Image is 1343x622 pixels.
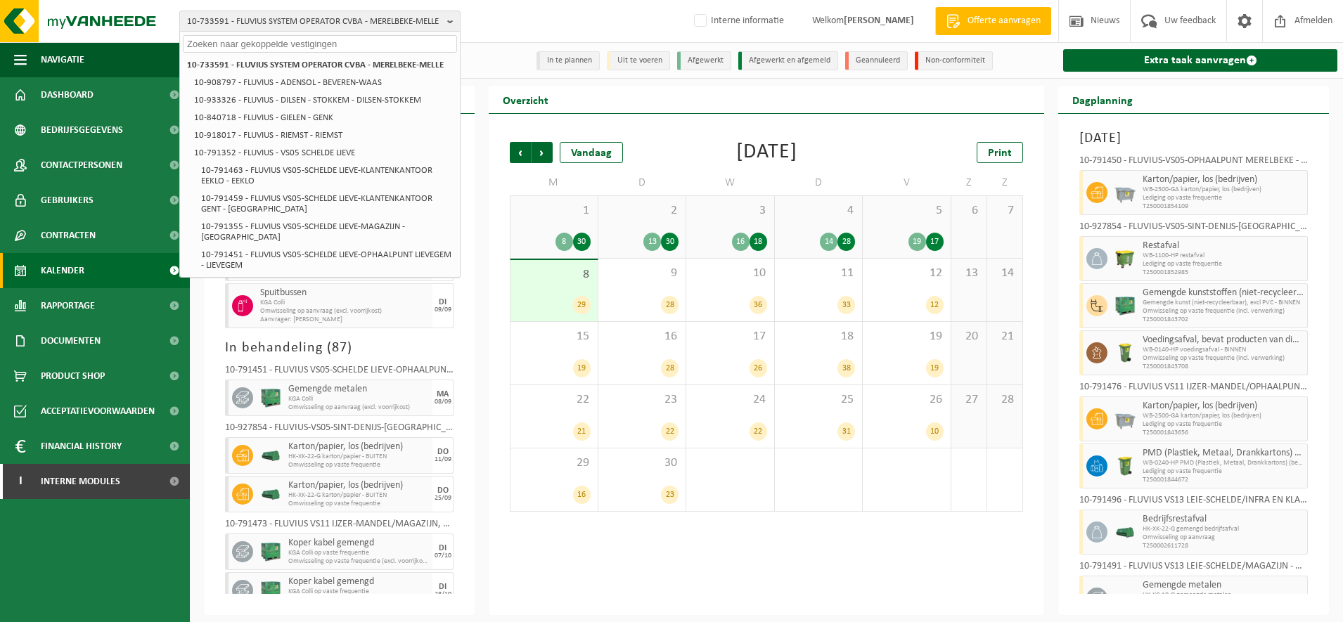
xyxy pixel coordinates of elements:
div: MA [437,390,449,399]
span: Restafval [1143,240,1304,252]
td: D [598,170,687,195]
input: Zoeken naar gekoppelde vestigingen [183,35,457,53]
div: 10-791496 - FLUVIUS VS13 LEIE-SCHELDE/INFRA EN KLANTENKANTOOR - KORTRIJK [1079,495,1308,510]
span: Karton/papier, los (bedrijven) [288,480,429,491]
span: KGA Colli [260,299,429,307]
div: 25/09 [435,495,451,502]
div: 29 [573,296,591,314]
li: Non-conformiteit [915,51,993,70]
span: HK-XK-22-G karton/papier - BUITEN [288,491,429,500]
div: DO [437,486,449,495]
span: PMD (Plastiek, Metaal, Drankkartons) (bedrijven) [1143,448,1304,459]
span: T250001843702 [1143,316,1304,324]
div: 36 [750,296,767,314]
li: Uit te voeren [607,51,670,70]
strong: [PERSON_NAME] [844,15,914,26]
div: 10-791451 - FLUVIUS VS05-SCHELDE LIEVE-OPHAALPUNT LIEVEGEM - LIEVEGEM [225,365,454,380]
div: Vandaag [560,142,623,163]
span: 15 [518,329,591,344]
span: Contracten [41,218,96,253]
div: 31 [837,422,855,441]
img: WB-0140-HPE-GN-50 [1114,342,1136,363]
li: 10-791355 - FLUVIUS VS05-SCHELDE LIEVE-MAGAZIJN - [GEOGRAPHIC_DATA] [197,218,457,246]
span: Gemengde kunststoffen (niet-recycleerbaar), exclusief PVC [1143,287,1304,299]
div: 14 [820,233,837,251]
a: Extra taak aanvragen [1063,49,1337,72]
div: 16 [732,233,750,251]
li: Afgewerkt [677,51,731,70]
div: DO [437,448,449,456]
span: 13 [958,266,979,281]
span: Gebruikers [41,183,94,218]
span: Kalender [41,253,84,288]
div: 8 [555,233,573,251]
span: 16 [605,329,679,344]
li: 10-918017 - FLUVIUS - RIEMST - RIEMST [190,127,457,144]
span: 9 [605,266,679,281]
strong: 10-733591 - FLUVIUS SYSTEM OPERATOR CVBA - MERELBEKE-MELLE [187,60,444,70]
span: 22 [518,392,591,408]
div: DI [439,298,446,306]
span: Omwisseling op vaste frequentie (incl. verwerking) [1143,354,1304,363]
span: T250001852985 [1143,268,1304,277]
span: T250001844672 [1143,476,1304,484]
span: Gemengde kunst (niet-recycleerbaar), excl PVC - BINNEN [1143,299,1304,307]
div: 10-927854 - FLUVIUS-VS05-SINT-DENIJS-[GEOGRAPHIC_DATA] - [GEOGRAPHIC_DATA] [1079,222,1308,236]
span: KGA Colli op vaste frequentie [288,549,429,557]
span: 6 [958,203,979,219]
span: Lediging op vaste frequentie [1143,194,1304,202]
div: 10-791491 - FLUVIUS VS13 LEIE-SCHELDE/MAGAZIJN - WAREGEM [1079,562,1308,576]
span: 7 [994,203,1015,219]
span: Rapportage [41,288,95,323]
div: 16 [573,486,591,504]
span: 26 [870,392,944,408]
span: 8 [518,267,591,283]
div: 10-927854 - FLUVIUS-VS05-SINT-DENIJS-[GEOGRAPHIC_DATA] - [GEOGRAPHIC_DATA] [225,423,454,437]
div: 21 [573,422,591,441]
div: 28 [661,359,679,377]
span: Product Shop [41,358,105,394]
span: Gemengde metalen [1143,580,1304,591]
span: Print [988,148,1012,159]
img: PB-HB-1400-HPE-GN-01 [260,387,281,408]
span: Karton/papier, los (bedrijven) [1143,401,1304,412]
span: HK-XK-22-G gemengd bedrijfsafval [1143,525,1304,533]
span: 20 [958,329,979,344]
h2: Dagplanning [1058,86,1147,113]
div: 30 [661,233,679,251]
img: WB-2500-GAL-GY-01 [1114,408,1136,429]
span: Omwisseling op vaste frequentie [288,461,429,469]
span: T250001843656 [1143,429,1304,437]
td: W [686,170,775,195]
td: D [775,170,863,195]
img: HK-XC-10-GN-00 [1114,593,1136,604]
span: T250002611728 [1143,542,1304,550]
label: Interne informatie [691,11,784,32]
span: 29 [518,455,591,471]
span: Dashboard [41,77,94,112]
span: 1 [518,203,591,219]
li: Afgewerkt en afgemeld [738,51,838,70]
li: 10-791463 - FLUVIUS VS05-SCHELDE LIEVE-KLANTENKANTOOR EEKLO - EEKLO [197,162,457,190]
div: 13 [643,233,661,251]
span: 18 [782,329,856,344]
img: HK-XK-22-GN-00 [260,489,281,500]
span: 12 [870,266,944,281]
img: HK-XK-22-GN-00 [1114,527,1136,538]
div: 22 [661,422,679,441]
div: 28/10 [435,591,451,598]
span: Omwisseling op vaste frequentie [288,500,429,508]
li: 10-840718 - FLUVIUS - GIELEN - GENK [190,109,457,127]
td: Z [951,170,987,195]
span: Contactpersonen [41,148,122,183]
span: Omwisseling op vaste frequentie (excl. voorrijkost) [288,557,429,566]
img: WB-2500-GAL-GY-01 [1114,182,1136,203]
span: 24 [693,392,767,408]
span: Bedrijfsrestafval [1143,514,1304,525]
span: Lediging op vaste frequentie [1143,467,1304,476]
img: PB-HB-1400-HPE-GN-01 [1114,295,1136,316]
div: 19 [573,359,591,377]
div: 23 [661,486,679,504]
div: 22 [750,422,767,441]
span: KGA Colli [288,395,429,403]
